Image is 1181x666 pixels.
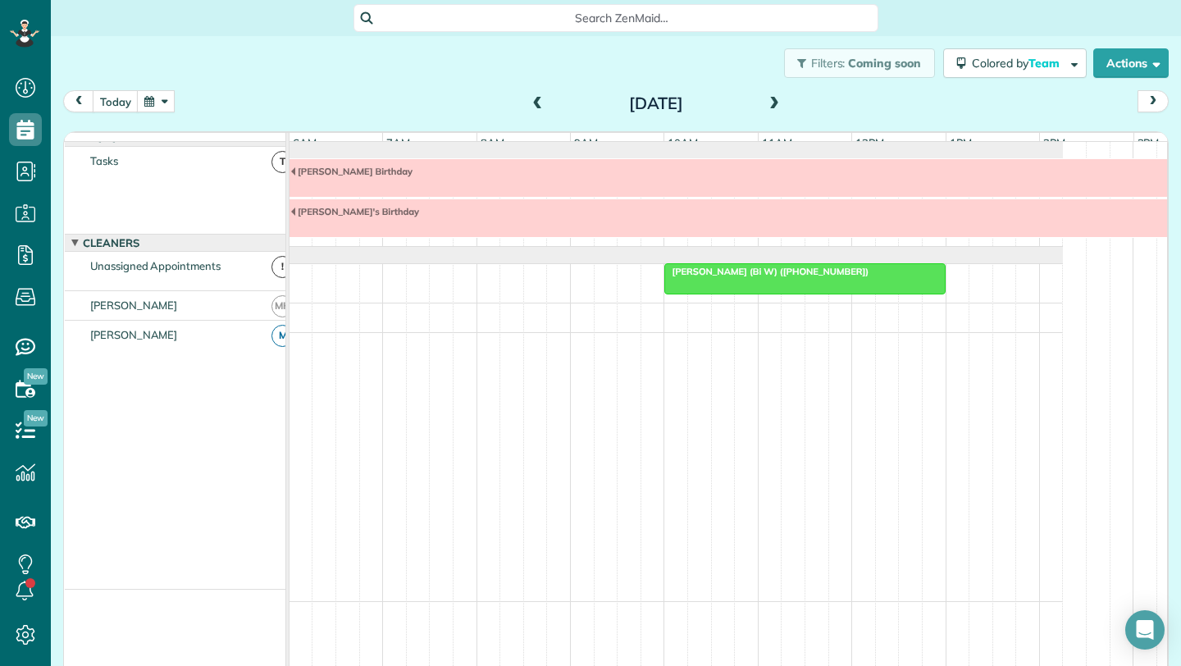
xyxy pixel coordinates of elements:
button: Actions [1093,48,1169,78]
button: Colored byTeam [943,48,1087,78]
span: New [24,410,48,427]
span: T [271,151,294,173]
button: next [1138,90,1169,112]
div: Open Intercom Messenger [1125,610,1165,650]
span: ! [271,256,294,278]
span: 10am [664,136,701,149]
span: [PERSON_NAME] (Bi W) ([PHONE_NUMBER]) [663,266,869,277]
button: prev [63,90,94,112]
span: 8am [477,136,508,149]
span: 7am [383,136,413,149]
span: M [271,325,294,347]
button: today [93,90,139,112]
span: 2pm [1040,136,1069,149]
span: Cleaners [80,236,143,249]
span: [PERSON_NAME] [87,299,181,312]
span: Tasks [87,154,121,167]
span: 9am [571,136,601,149]
span: 6am [290,136,320,149]
span: Colored by [972,56,1065,71]
span: New [24,368,48,385]
h2: [DATE] [554,94,759,112]
span: 11am [759,136,796,149]
span: [PERSON_NAME] [87,328,181,341]
span: 12pm [852,136,887,149]
span: MH [271,295,294,317]
span: Unassigned Appointments [87,259,224,272]
span: Team [1028,56,1062,71]
span: 3pm [1134,136,1163,149]
span: Coming soon [848,56,922,71]
span: 1pm [946,136,975,149]
span: Filters: [811,56,846,71]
